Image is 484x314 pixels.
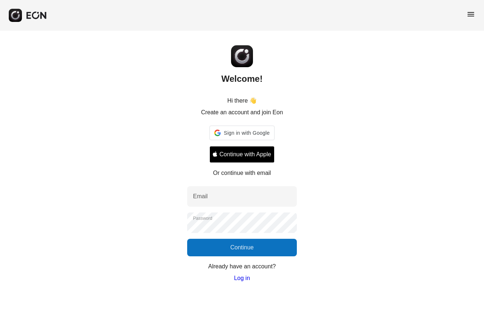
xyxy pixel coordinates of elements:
label: Password [193,215,212,221]
a: Log in [234,274,250,283]
div: Sign in with Google [209,126,274,140]
p: Or continue with email [213,169,271,177]
p: Already have an account? [208,262,276,271]
label: Email [193,192,208,201]
button: Continue [187,239,297,256]
h2: Welcome! [222,73,263,85]
p: Hi there 👋 [227,96,257,105]
span: Sign in with Google [224,129,269,137]
p: Create an account and join Eon [201,108,283,117]
span: menu [466,10,475,19]
button: Signin with apple ID [209,146,274,163]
